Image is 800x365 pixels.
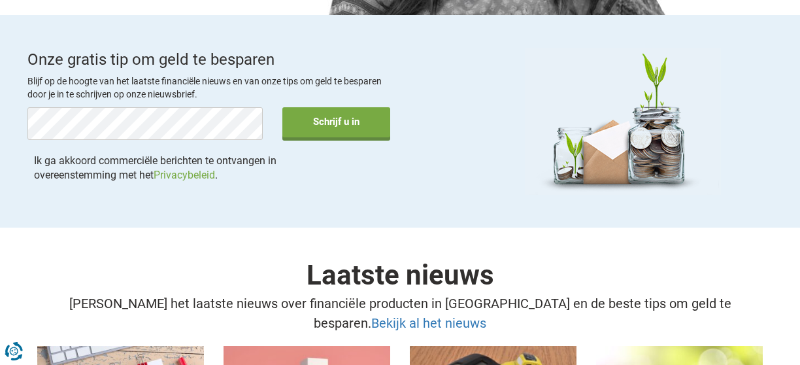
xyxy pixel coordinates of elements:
label: Ik ga akkoord commerciële berichten te ontvangen in overeenstemming met het . [27,154,350,183]
div: [PERSON_NAME] het laatste nieuws over financiële producten in [GEOGRAPHIC_DATA] en de beste tips ... [27,294,773,333]
a: Bekijk al het nieuws [371,315,486,331]
h3: Laatste nieuws [27,260,773,290]
input: Schrijf u in [282,107,390,137]
a: Privacybeleid [154,169,215,181]
h3: Onze gratis tip om geld te besparen [27,51,390,68]
p: Blijf op de hoogte van het laatste financiële nieuws en van onze tips om geld te besparen door je... [27,75,390,101]
img: Newsletter image [525,48,721,195]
